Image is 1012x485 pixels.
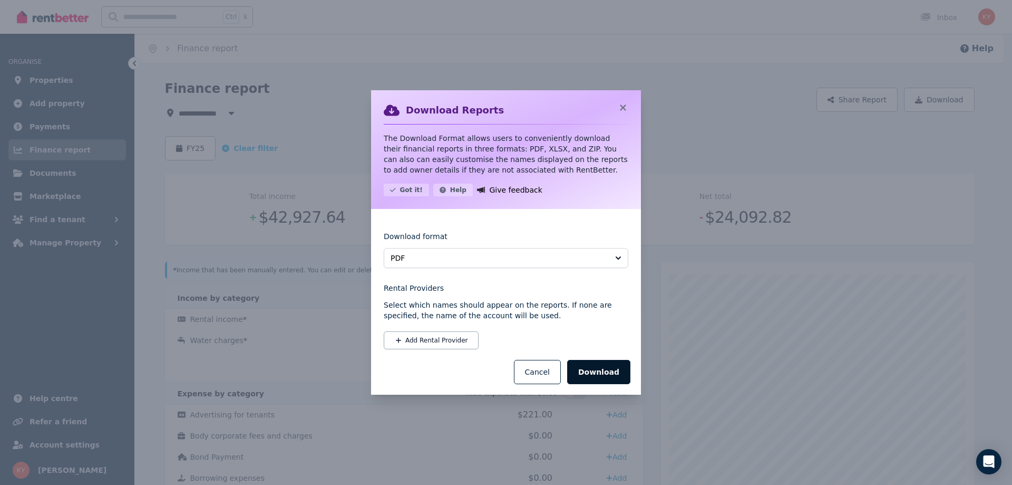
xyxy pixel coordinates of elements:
div: Open Intercom Messenger [976,449,1001,474]
button: Download [567,360,630,384]
h2: Download Reports [406,103,504,118]
span: PDF [391,253,607,263]
a: Give feedback [477,184,542,196]
label: Download format [384,231,447,248]
button: Cancel [514,360,561,384]
p: Select which names should appear on the reports. If none are specified, the name of the account w... [384,300,628,321]
button: Add Rental Provider [384,331,479,349]
button: Got it! [384,184,429,196]
button: PDF [384,248,628,268]
button: Help [433,184,473,196]
legend: Rental Providers [384,283,628,293]
p: The Download Format allows users to conveniently download their financial reports in three format... [384,133,628,175]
